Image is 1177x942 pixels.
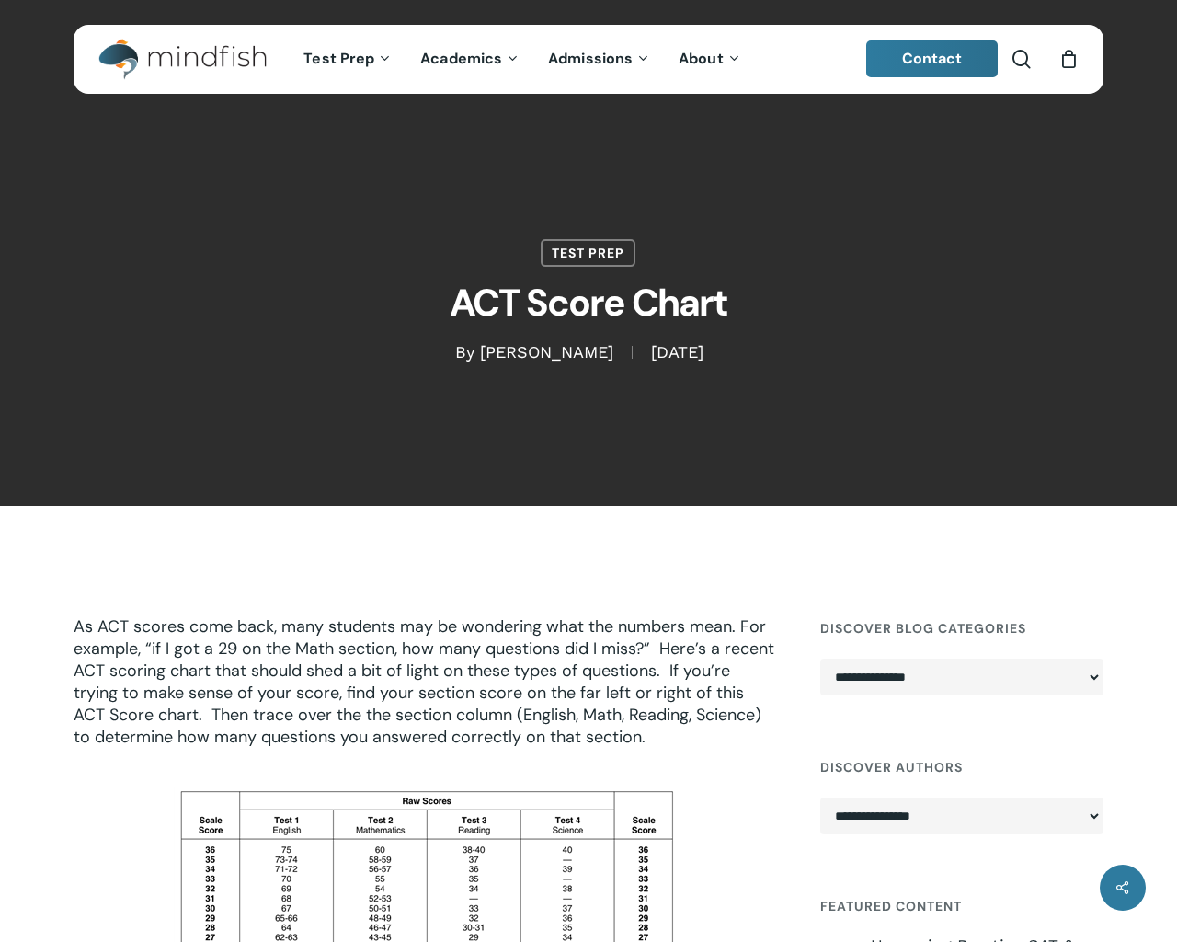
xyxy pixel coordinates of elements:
[820,612,1103,645] h4: Discover Blog Categories
[665,52,756,67] a: About
[290,52,406,67] a: Test Prep
[534,52,665,67] a: Admissions
[820,751,1103,784] h4: Discover Authors
[74,25,1103,94] header: Main Menu
[541,239,635,267] a: Test Prep
[632,346,722,359] span: [DATE]
[129,267,1048,341] h1: ACT Score Chart
[679,49,724,68] span: About
[902,49,963,68] span: Contact
[406,52,534,67] a: Academics
[866,40,999,77] a: Contact
[303,49,374,68] span: Test Prep
[420,49,502,68] span: Academics
[290,25,755,94] nav: Main Menu
[455,346,474,359] span: By
[74,615,779,773] p: As ACT scores come back, many students may be wondering what the numbers mean. For example, “if I...
[480,342,613,362] a: [PERSON_NAME]
[820,890,1103,923] h4: Featured Content
[548,49,633,68] span: Admissions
